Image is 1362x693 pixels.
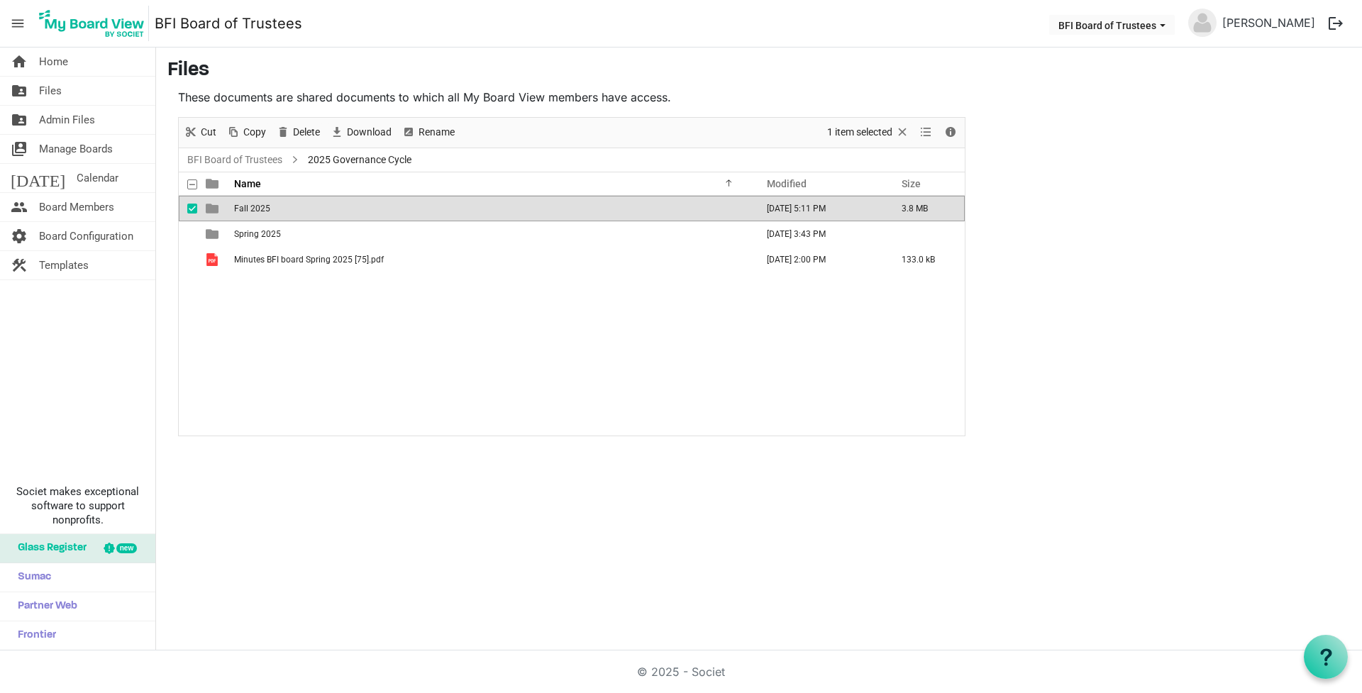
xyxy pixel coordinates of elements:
[77,164,118,192] span: Calendar
[179,247,197,272] td: checkbox
[39,193,114,221] span: Board Members
[182,123,219,141] button: Cut
[902,178,921,189] span: Size
[271,118,325,148] div: Delete
[199,123,218,141] span: Cut
[224,123,269,141] button: Copy
[39,106,95,134] span: Admin Files
[167,59,1351,83] h3: Files
[822,118,914,148] div: Clear selection
[11,621,56,650] span: Frontier
[887,221,965,247] td: is template cell column header Size
[11,164,65,192] span: [DATE]
[11,48,28,76] span: home
[752,247,887,272] td: September 19, 2025 2:00 PM column header Modified
[1321,9,1351,38] button: logout
[197,221,230,247] td: is template cell column header type
[6,484,149,527] span: Societ makes exceptional software to support nonprofits.
[11,251,28,279] span: construction
[11,563,51,592] span: Sumac
[39,222,133,250] span: Board Configuration
[116,543,137,553] div: new
[914,118,939,148] div: View
[197,247,230,272] td: is template cell column header type
[826,123,894,141] span: 1 item selected
[230,247,752,272] td: Minutes BFI board Spring 2025 [75].pdf is template cell column header Name
[417,123,456,141] span: Rename
[179,221,197,247] td: checkbox
[242,123,267,141] span: Copy
[11,193,28,221] span: people
[197,196,230,221] td: is template cell column header type
[752,196,887,221] td: September 24, 2025 5:11 PM column header Modified
[1049,15,1175,35] button: BFI Board of Trustees dropdownbutton
[39,77,62,105] span: Files
[234,255,384,265] span: Minutes BFI board Spring 2025 [75].pdf
[887,247,965,272] td: 133.0 kB is template cell column header Size
[305,151,414,169] span: 2025 Governance Cycle
[11,592,77,621] span: Partner Web
[4,10,31,37] span: menu
[939,118,963,148] div: Details
[155,9,302,38] a: BFI Board of Trustees
[399,123,458,141] button: Rename
[179,118,221,148] div: Cut
[230,221,752,247] td: Spring 2025 is template cell column header Name
[35,6,149,41] img: My Board View Logo
[825,123,912,141] button: Selection
[11,106,28,134] span: folder_shared
[11,135,28,163] span: switch_account
[941,123,960,141] button: Details
[345,123,393,141] span: Download
[1217,9,1321,37] a: [PERSON_NAME]
[11,534,87,562] span: Glass Register
[35,6,155,41] a: My Board View Logo
[292,123,321,141] span: Delete
[39,251,89,279] span: Templates
[1188,9,1217,37] img: no-profile-picture.svg
[637,665,725,679] a: © 2025 - Societ
[752,221,887,247] td: September 12, 2025 3:43 PM column header Modified
[234,178,261,189] span: Name
[39,48,68,76] span: Home
[767,178,807,189] span: Modified
[230,196,752,221] td: Fall 2025 is template cell column header Name
[397,118,460,148] div: Rename
[234,204,270,214] span: Fall 2025
[11,222,28,250] span: settings
[274,123,323,141] button: Delete
[178,89,965,106] p: These documents are shared documents to which all My Board View members have access.
[39,135,113,163] span: Manage Boards
[328,123,394,141] button: Download
[179,196,197,221] td: checkbox
[917,123,934,141] button: View dropdownbutton
[11,77,28,105] span: folder_shared
[221,118,271,148] div: Copy
[325,118,397,148] div: Download
[184,151,285,169] a: BFI Board of Trustees
[234,229,281,239] span: Spring 2025
[887,196,965,221] td: 3.8 MB is template cell column header Size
